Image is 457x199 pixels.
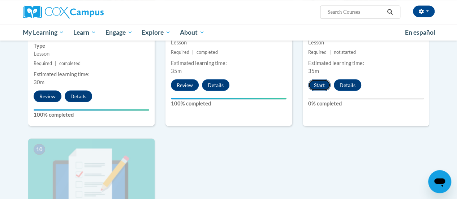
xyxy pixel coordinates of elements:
a: My Learning [18,24,69,40]
span: 35m [308,68,319,74]
label: 100% completed [171,99,286,107]
span: Engage [105,28,133,36]
span: completed [197,49,218,55]
button: Start [308,79,331,91]
span: Required [34,60,52,66]
span: About [180,28,204,36]
a: About [175,24,209,40]
a: Engage [101,24,137,40]
a: En español [400,25,440,40]
button: Details [65,90,92,102]
span: | [192,49,194,55]
span: | [329,49,331,55]
input: Search Courses [327,8,384,16]
div: Estimated learning time: [171,59,286,67]
span: En español [405,28,435,36]
div: Lesson [308,38,424,46]
div: Your progress [171,98,286,99]
div: Main menu [17,24,440,40]
label: 100% completed [34,111,149,118]
img: Cox Campus [23,5,104,18]
span: | [55,60,56,66]
span: 30m [34,79,44,85]
button: Account Settings [413,5,435,17]
div: Lesson [34,49,149,57]
span: My Learning [22,28,64,36]
span: Required [171,49,189,55]
span: 10 [34,144,45,155]
div: Estimated learning time: [34,70,149,78]
button: Details [334,79,361,91]
span: 35m [171,68,182,74]
button: Review [34,90,61,102]
iframe: Button to launch messaging window [428,170,451,193]
span: Learn [73,28,96,36]
button: Review [171,79,199,91]
span: Explore [142,28,171,36]
span: Required [308,49,327,55]
a: Explore [137,24,175,40]
label: Type [34,42,149,49]
button: Details [202,79,229,91]
div: Your progress [34,109,149,111]
a: Learn [69,24,101,40]
div: Estimated learning time: [308,59,424,67]
a: Cox Campus [23,5,153,18]
span: completed [59,60,81,66]
label: 0% completed [308,99,424,107]
div: Lesson [171,38,286,46]
span: not started [334,49,356,55]
button: Search [384,8,395,16]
